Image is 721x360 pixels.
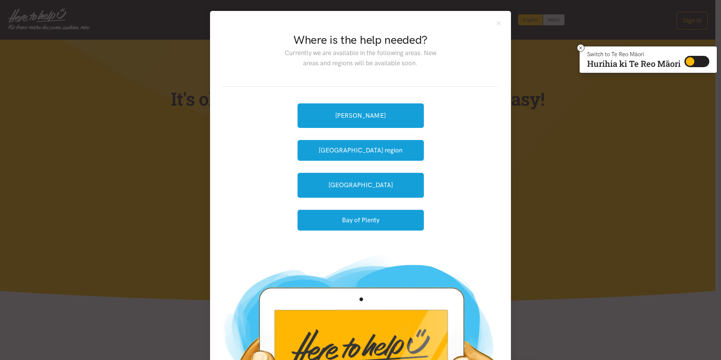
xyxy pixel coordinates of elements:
[298,103,424,128] a: [PERSON_NAME]
[279,48,442,68] p: Currently we are available in the following areas. New areas and regions will be available soon.
[298,210,424,231] button: Bay of Plenty
[298,173,424,197] a: [GEOGRAPHIC_DATA]
[279,32,442,48] h2: Where is the help needed?
[298,140,424,161] button: [GEOGRAPHIC_DATA] region
[587,60,681,67] p: Hurihia ki Te Reo Māori
[587,52,681,57] p: Switch to Te Reo Māori
[495,20,502,26] button: Close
